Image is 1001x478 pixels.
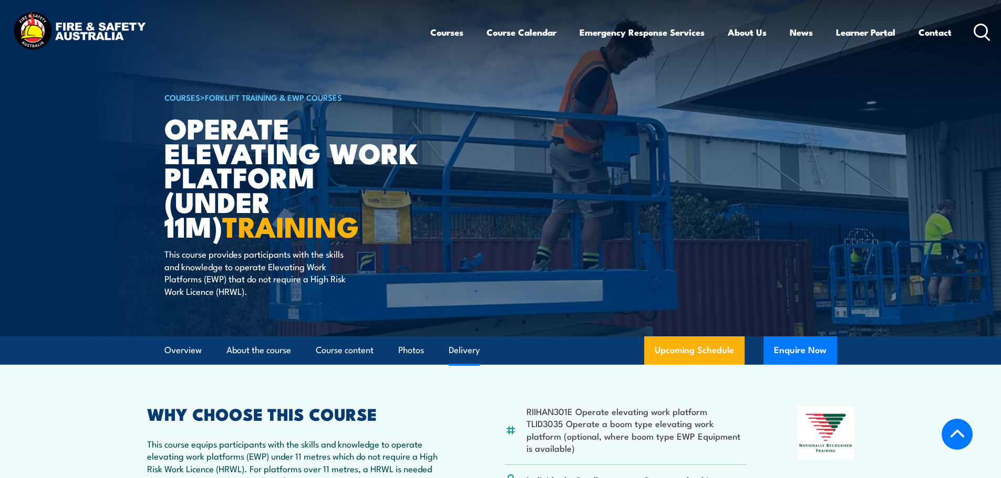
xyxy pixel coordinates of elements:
[222,204,359,247] strong: TRAINING
[527,405,747,417] li: RIIHAN301E Operate elevating work platform
[487,18,556,46] a: Course Calendar
[164,91,424,103] h6: >
[728,18,767,46] a: About Us
[790,18,813,46] a: News
[644,336,745,365] a: Upcoming Schedule
[798,406,854,460] img: Nationally Recognised Training logo.
[527,417,747,454] li: TLID3035 Operate a boom type elevating work platform (optional, where boom type EWP Equipment is ...
[763,336,837,365] button: Enquire Now
[164,336,202,364] a: Overview
[164,91,200,103] a: COURSES
[836,18,895,46] a: Learner Portal
[164,248,356,297] p: This course provides participants with the skills and knowledge to operate Elevating Work Platfor...
[449,336,480,364] a: Delivery
[205,91,342,103] a: Forklift Training & EWP Courses
[398,336,424,364] a: Photos
[226,336,291,364] a: About the course
[147,406,454,421] h2: WHY CHOOSE THIS COURSE
[316,336,374,364] a: Course content
[580,18,705,46] a: Emergency Response Services
[164,115,424,238] h1: Operate Elevating Work Platform (under 11m)
[919,18,952,46] a: Contact
[430,18,463,46] a: Courses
